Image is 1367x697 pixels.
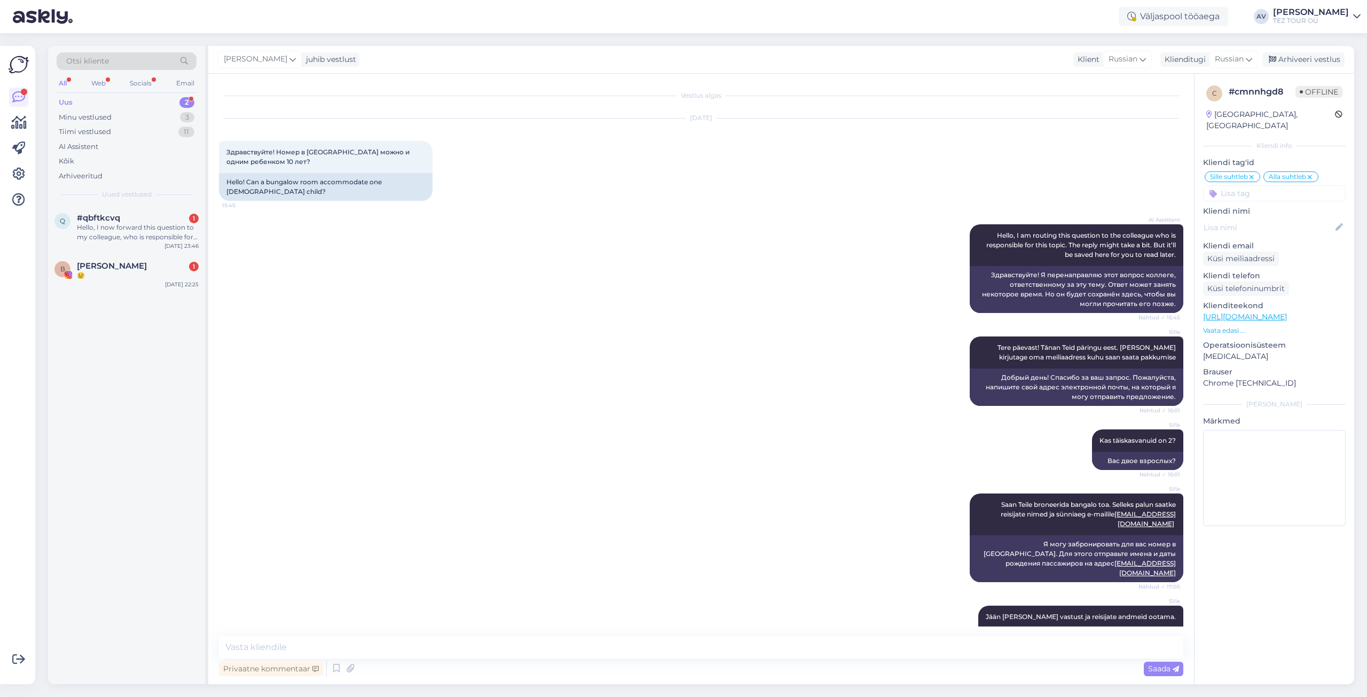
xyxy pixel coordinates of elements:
div: Kõik [59,156,74,167]
span: Nähtud ✓ 16:01 [1140,471,1180,479]
div: 3 [180,112,194,123]
div: [PERSON_NAME] [1203,400,1346,409]
div: 11 [178,127,194,137]
div: Arhiveeri vestlus [1262,52,1345,67]
div: Здравствуйте! Я перенаправляю этот вопрос коллеге, ответственному за эту тему. Ответ может занять... [970,266,1183,313]
div: 1 [189,262,199,271]
div: Minu vestlused [59,112,112,123]
div: Uus [59,97,73,108]
p: Märkmed [1203,416,1346,427]
img: Askly Logo [9,54,29,75]
div: 😢 [77,271,199,280]
span: Offline [1295,86,1342,98]
div: Väljaspool tööaega [1119,7,1228,26]
span: Otsi kliente [66,56,109,67]
p: Chrome [TECHNICAL_ID] [1203,378,1346,389]
span: Kas täiskasvanuid on 2? [1099,436,1176,444]
div: juhib vestlust [302,54,356,65]
div: Web [89,76,108,90]
span: Russian [1215,53,1244,65]
div: Küsi meiliaadressi [1203,252,1279,266]
input: Lisa tag [1203,185,1346,201]
div: Küsi telefoninumbrit [1203,281,1289,296]
div: AI Assistent [59,142,98,152]
div: [GEOGRAPHIC_DATA], [GEOGRAPHIC_DATA] [1206,109,1335,131]
span: Sille suhtleb [1210,174,1248,180]
span: Nähtud ✓ 16:01 [1140,406,1180,414]
span: Sille [1140,485,1180,493]
span: q [60,217,65,225]
div: Tiimi vestlused [59,127,111,137]
div: All [57,76,69,90]
span: Uued vestlused [102,190,152,199]
div: Arhiveeritud [59,171,103,182]
a: [URL][DOMAIN_NAME] [1203,312,1287,322]
p: Kliendi nimi [1203,206,1346,217]
span: Alla suhtleb [1269,174,1306,180]
div: [DATE] 23:46 [164,242,199,250]
div: Vestlus algas [219,91,1183,100]
span: В [60,265,65,273]
div: Klient [1073,54,1099,65]
a: [EMAIL_ADDRESS][DOMAIN_NAME] [1114,510,1176,528]
div: Socials [128,76,154,90]
span: Nähtud ✓ 15:45 [1138,314,1180,322]
div: [PERSON_NAME] [1273,8,1349,17]
p: Kliendi tag'id [1203,157,1346,168]
span: Jään [PERSON_NAME] vastust ja reisijate andmeid ootama. [986,613,1176,621]
p: [MEDICAL_DATA] [1203,351,1346,362]
span: Russian [1109,53,1137,65]
span: AI Assistent [1140,216,1180,224]
a: [PERSON_NAME]TEZ TOUR OÜ [1273,8,1361,25]
div: Klienditugi [1160,54,1206,65]
p: Brauser [1203,366,1346,378]
div: [DATE] 22:25 [165,280,199,288]
input: Lisa nimi [1204,222,1333,233]
div: 2 [179,97,194,108]
a: [EMAIL_ADDRESS][DOMAIN_NAME] [1114,559,1176,577]
span: 15:45 [222,201,262,209]
span: Здравствуйте! Номер в [GEOGRAPHIC_DATA] можно и одним ребенком 10 лет? [226,148,411,166]
div: Privaatne kommentaar [219,662,323,676]
span: Hello, I am routing this question to the colleague who is responsible for this topic. The reply m... [986,231,1177,259]
div: # cmnnhgd8 [1229,85,1295,98]
span: Sille [1140,328,1180,336]
div: Hello! Can a bungalow room accommodate one [DEMOGRAPHIC_DATA] child? [219,173,433,201]
span: #qbftkcvq [77,213,120,223]
div: Добрый день! Спасибо за ваш запрос. Пожалуйста, напишите свой адрес электронной почты, на который... [970,369,1183,406]
p: Vaata edasi ... [1203,326,1346,335]
div: Вас двое взрослых? [1092,452,1183,470]
div: [DATE] [219,113,1183,123]
p: Klienditeekond [1203,300,1346,311]
span: Sille [1140,597,1180,605]
div: Kliendi info [1203,141,1346,151]
p: Kliendi email [1203,240,1346,252]
div: Я могу забронировать для вас номер в [GEOGRAPHIC_DATA]. Для этого отправьте имена и даты рождения... [970,535,1183,582]
p: Kliendi telefon [1203,270,1346,281]
span: Sille [1140,421,1180,429]
div: Email [174,76,197,90]
div: 1 [189,214,199,223]
span: Nähtud ✓ 17:05 [1138,583,1180,591]
span: Виктор Никулин [77,261,147,271]
div: TEZ TOUR OÜ [1273,17,1349,25]
span: Saan Teile broneerida bangalo toa. Selleks palun saatke reisijate nimed ja sünniaeg e-mailile [1001,500,1177,528]
span: c [1212,89,1217,97]
span: Tere päevast! Tänan Teid päringu eest. [PERSON_NAME] kirjutage oma meiliaadress kuhu saan saata p... [997,343,1177,361]
div: Hello, I now forward this question to my colleague, who is responsible for this. The reply will b... [77,223,199,242]
p: Operatsioonisüsteem [1203,340,1346,351]
span: [PERSON_NAME] [224,53,287,65]
span: Saada [1148,664,1179,673]
div: AV [1254,9,1269,24]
